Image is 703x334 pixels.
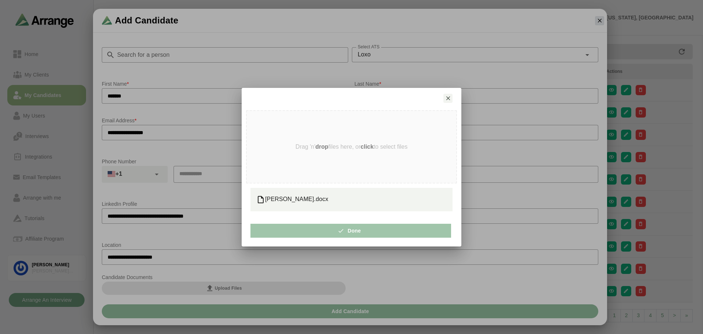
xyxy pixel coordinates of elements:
div: [PERSON_NAME].docx [256,195,447,204]
strong: click [361,144,374,150]
strong: drop [315,144,328,150]
span: Done [341,224,361,238]
p: Drag 'n' files here, or to select files [295,144,408,150]
button: Done [250,224,451,238]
